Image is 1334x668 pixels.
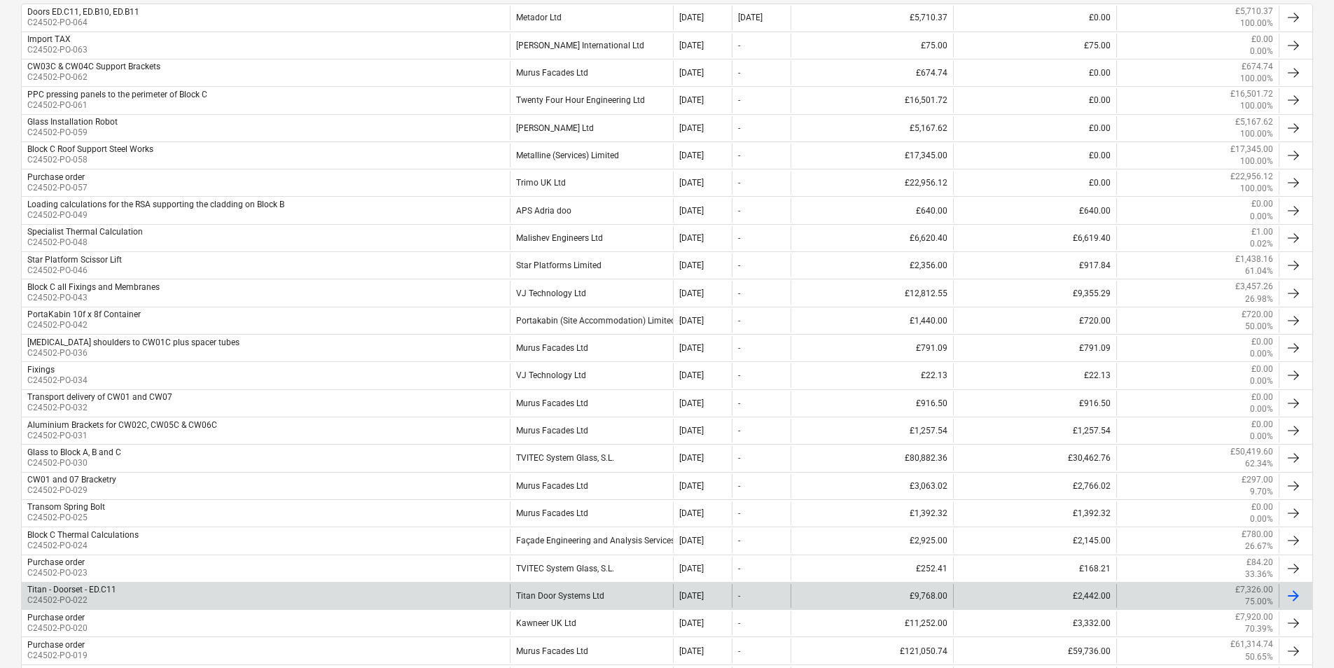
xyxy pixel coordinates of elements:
div: £121,050.74 [791,639,953,662]
div: £22.13 [953,363,1116,387]
p: £720.00 [1242,309,1273,321]
p: C24502-PO-042 [27,319,141,331]
div: VJ Technology Ltd [510,363,672,387]
div: Titan - Doorset - ED.C11 [27,585,116,594]
div: £30,462.76 [953,446,1116,470]
p: £0.00 [1251,501,1273,513]
div: PPC pressing panels to the perimeter of Block C [27,90,207,99]
div: - [738,123,740,133]
div: £17,345.00 [791,144,953,167]
div: [DATE] [679,13,704,22]
div: - [738,370,740,380]
div: TVITEC System Glass, S.L. [510,446,672,470]
div: £11,252.00 [791,611,953,635]
div: Fixings [27,365,55,375]
p: 100.00% [1240,128,1273,140]
div: £917.84 [953,253,1116,277]
p: £297.00 [1242,474,1273,486]
div: - [738,453,740,463]
p: 62.34% [1245,458,1273,470]
div: - [738,206,740,216]
div: Trimo UK Ltd [510,171,672,195]
p: £1.00 [1251,226,1273,238]
div: £791.09 [791,336,953,360]
div: £9,355.29 [953,281,1116,305]
p: 0.00% [1250,46,1273,57]
div: [DATE] [679,233,704,243]
div: Purchase order [27,172,85,182]
div: - [738,178,740,188]
div: £791.09 [953,336,1116,360]
p: 0.00% [1250,403,1273,415]
p: 100.00% [1240,183,1273,195]
p: 0.00% [1250,431,1273,443]
div: Purchase order [27,613,85,622]
div: - [738,591,740,601]
div: Block C Thermal Calculations [27,530,139,540]
p: C24502-PO-036 [27,347,239,359]
div: £0.00 [953,61,1116,85]
div: £2,442.00 [953,584,1116,608]
p: 100.00% [1240,155,1273,167]
p: £0.00 [1251,363,1273,375]
div: [DATE] [679,178,704,188]
p: 100.00% [1240,73,1273,85]
div: £0.00 [953,88,1116,112]
p: C24502-PO-043 [27,292,160,304]
div: £12,812.55 [791,281,953,305]
p: 0.02% [1250,238,1273,250]
div: TVITEC System Glass, S.L. [510,557,672,580]
div: Murus Facades Ltd [510,501,672,525]
p: C24502-PO-059 [27,127,118,139]
p: 50.00% [1245,321,1273,333]
div: VJ Technology Ltd [510,281,672,305]
div: £720.00 [953,309,1116,333]
div: £75.00 [791,34,953,57]
div: [DATE] [679,41,704,50]
div: £22.13 [791,363,953,387]
div: £16,501.72 [791,88,953,112]
p: 75.00% [1245,596,1273,608]
p: C24502-PO-063 [27,44,88,56]
div: Malishev Engineers Ltd [510,226,672,250]
p: 61.04% [1245,265,1273,277]
p: C24502-PO-061 [27,99,207,111]
div: Transom Spring Bolt [27,502,105,512]
div: £1,392.32 [791,501,953,525]
div: [DATE] [679,536,704,545]
div: Murus Facades Ltd [510,474,672,498]
div: Murus Facades Ltd [510,639,672,662]
div: £22,956.12 [791,171,953,195]
p: C24502-PO-058 [27,154,153,166]
p: C24502-PO-049 [27,209,284,221]
div: £0.00 [953,116,1116,140]
div: [DATE] [679,453,704,463]
div: [DATE] [679,95,704,105]
div: Murus Facades Ltd [510,61,672,85]
div: £1,392.32 [953,501,1116,525]
p: C24502-PO-030 [27,457,121,469]
div: [DATE] [679,564,704,573]
p: £22,956.12 [1230,171,1273,183]
div: [DATE] [679,316,704,326]
div: - [738,536,740,545]
div: [DATE] [679,151,704,160]
p: C24502-PO-024 [27,540,139,552]
div: £2,356.00 [791,253,953,277]
div: £2,925.00 [791,529,953,552]
div: - [738,426,740,436]
p: 9.70% [1250,486,1273,498]
p: C24502-PO-064 [27,17,139,29]
div: £5,167.62 [791,116,953,140]
div: Chat Widget [1264,601,1334,668]
div: - [738,564,740,573]
div: [DATE] [679,206,704,216]
div: Metador Ltd [510,6,672,29]
div: £1,257.54 [791,419,953,443]
div: Aluminium Brackets for CW02C, CW05C & CW06C [27,420,217,430]
div: Star Platforms Limited [510,253,672,277]
p: C24502-PO-034 [27,375,88,387]
div: [MEDICAL_DATA] shoulders to CW01C plus spacer tubes [27,338,239,347]
p: 50.65% [1245,651,1273,663]
div: - [738,646,740,656]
